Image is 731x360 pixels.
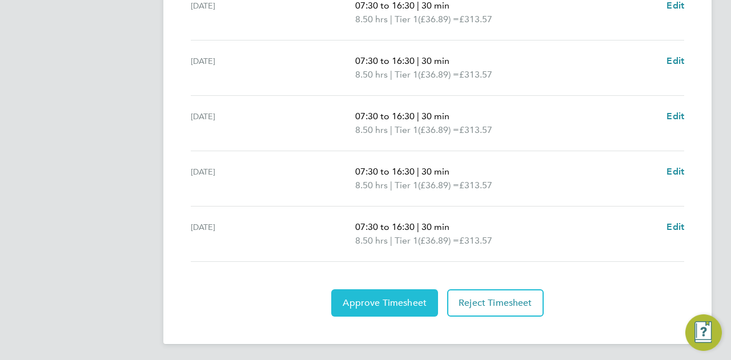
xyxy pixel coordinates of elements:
[421,111,449,122] span: 30 min
[421,55,449,66] span: 30 min
[390,69,392,80] span: |
[666,220,684,234] a: Edit
[395,179,418,192] span: Tier 1
[355,14,388,25] span: 8.50 hrs
[418,69,459,80] span: (£36.89) =
[331,289,438,317] button: Approve Timesheet
[191,54,355,82] div: [DATE]
[459,180,492,191] span: £313.57
[666,55,684,66] span: Edit
[459,14,492,25] span: £313.57
[421,221,449,232] span: 30 min
[355,69,388,80] span: 8.50 hrs
[418,180,459,191] span: (£36.89) =
[666,111,684,122] span: Edit
[191,220,355,248] div: [DATE]
[459,297,532,309] span: Reject Timesheet
[390,124,392,135] span: |
[685,314,722,351] button: Engage Resource Center
[355,111,415,122] span: 07:30 to 16:30
[191,165,355,192] div: [DATE]
[355,166,415,177] span: 07:30 to 16:30
[395,234,418,248] span: Tier 1
[355,235,388,246] span: 8.50 hrs
[355,55,415,66] span: 07:30 to 16:30
[418,124,459,135] span: (£36.89) =
[390,14,392,25] span: |
[417,111,419,122] span: |
[418,14,459,25] span: (£36.89) =
[390,235,392,246] span: |
[417,166,419,177] span: |
[417,221,419,232] span: |
[459,69,492,80] span: £313.57
[421,166,449,177] span: 30 min
[666,54,684,68] a: Edit
[395,123,418,137] span: Tier 1
[355,221,415,232] span: 07:30 to 16:30
[418,235,459,246] span: (£36.89) =
[417,55,419,66] span: |
[395,13,418,26] span: Tier 1
[343,297,427,309] span: Approve Timesheet
[666,166,684,177] span: Edit
[666,165,684,179] a: Edit
[447,289,544,317] button: Reject Timesheet
[666,221,684,232] span: Edit
[191,110,355,137] div: [DATE]
[666,110,684,123] a: Edit
[459,235,492,246] span: £313.57
[390,180,392,191] span: |
[355,180,388,191] span: 8.50 hrs
[355,124,388,135] span: 8.50 hrs
[459,124,492,135] span: £313.57
[395,68,418,82] span: Tier 1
